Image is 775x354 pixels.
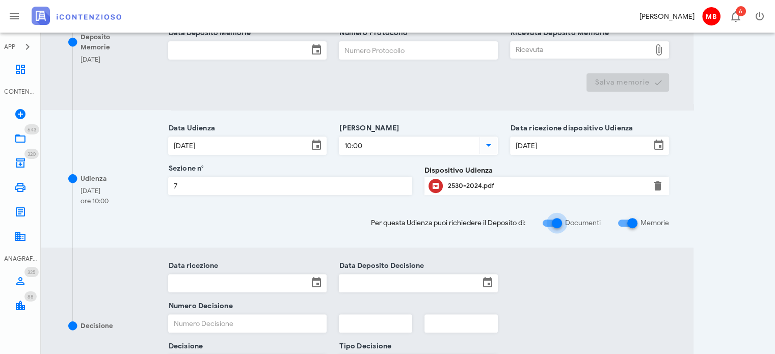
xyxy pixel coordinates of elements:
div: [DATE] [81,186,109,196]
label: Documenti [565,218,601,228]
div: ore 10:00 [81,196,109,206]
button: Distintivo [723,4,747,29]
button: Clicca per aprire un'anteprima del file o scaricarlo [429,179,443,193]
span: 325 [28,269,36,276]
input: Sezione n° [169,177,412,195]
label: [PERSON_NAME] [336,123,399,133]
input: Numero Decisione [169,315,327,332]
label: Numero Decisione [166,301,233,311]
div: Ricevuta [511,42,651,58]
span: 643 [28,126,36,133]
label: Data ricezione dispositivo Udienza [507,123,633,133]
span: 88 [28,293,34,300]
div: CONTENZIOSO [4,87,37,96]
button: Elimina [652,180,664,192]
span: 320 [28,151,36,157]
div: [PERSON_NAME] [639,11,694,22]
div: 2530-2024.pdf [448,182,646,190]
span: Distintivo [24,124,39,134]
div: Udienza [81,174,106,184]
label: Decisione [166,341,203,351]
div: Decisione [81,321,113,331]
label: Dispositivo Udienza [424,165,493,176]
img: logo-text-2x.png [32,7,121,25]
button: MB [699,4,723,29]
label: Ricevuta Deposito Memorie [507,28,609,38]
input: Ora Udienza [339,137,477,154]
div: Clicca per aprire un'anteprima del file o scaricarlo [448,178,646,194]
div: Deposito Memorie [81,32,141,52]
div: ANAGRAFICA [4,254,37,263]
input: Numero Protocollo [339,42,497,59]
span: Distintivo [24,291,37,302]
label: Data Udienza [166,123,216,133]
span: Distintivo [24,149,39,159]
span: Distintivo [736,6,746,16]
label: Tipo Decisione [336,341,391,351]
span: Per questa Udienza puoi richiedere il Deposito di: [371,217,525,228]
label: Numero Protocollo [336,28,408,38]
label: Memorie [640,218,669,228]
span: Distintivo [24,267,39,277]
span: MB [702,7,720,25]
div: [DATE] [81,55,100,65]
label: Sezione n° [166,164,204,174]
